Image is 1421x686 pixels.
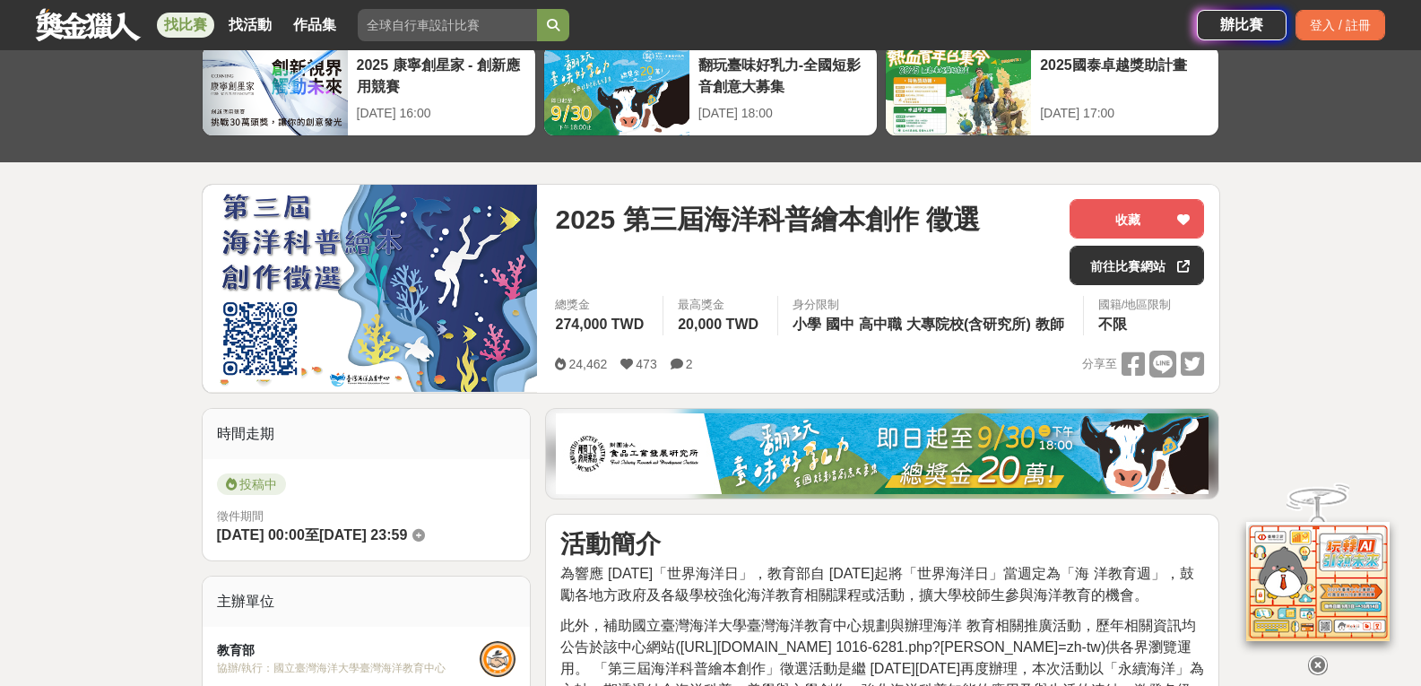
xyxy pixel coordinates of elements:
[202,45,536,136] a: 2025 康寧創星家 - 創新應用競賽[DATE] 16:00
[1098,317,1127,332] span: 不限
[906,317,1031,332] span: 大專院校(含研究所)
[357,104,526,123] div: [DATE] 16:00
[357,55,526,95] div: 2025 康寧創星家 - 創新應用競賽
[1246,517,1390,636] img: d2146d9a-e6f6-4337-9592-8cefde37ba6b.png
[286,13,343,38] a: 作品集
[826,317,854,332] span: 國中
[221,13,279,38] a: 找活動
[305,527,319,543] span: 至
[358,9,537,41] input: 全球自行車設計比賽
[560,566,1193,603] span: 為響應 [DATE]「世界海洋日」，教育部自 [DATE]起將「世界海洋日」當週定為「海 洋教育週」，鼓勵各地方政府及各級學校強化海洋教育相關課程或活動，擴大學校師生參與海洋教育的機會。
[217,641,481,660] div: 教育部
[319,527,407,543] span: [DATE] 23:59
[1098,296,1172,314] div: 國籍/地區限制
[203,577,531,627] div: 主辦單位
[217,527,305,543] span: [DATE] 00:00
[217,660,481,676] div: 協辦/執行： 國立臺灣海洋大學臺灣海洋教育中心
[698,55,868,95] div: 翻玩臺味好乳力-全國短影音創意大募集
[568,357,607,371] span: 24,462
[885,45,1219,136] a: 2025國泰卓越獎助計畫[DATE] 17:00
[217,473,286,495] span: 投稿中
[678,296,763,314] span: 最高獎金
[1035,317,1064,332] span: 教師
[686,357,693,371] span: 2
[1070,246,1204,285] a: 前往比賽網站
[1070,199,1204,239] button: 收藏
[1197,10,1287,40] a: 辦比賽
[555,296,648,314] span: 總獎金
[203,185,538,392] img: Cover Image
[157,13,214,38] a: 找比賽
[1295,10,1385,40] div: 登入 / 註冊
[560,530,661,558] strong: 活動簡介
[636,357,656,371] span: 473
[556,413,1209,494] img: 1c81a89c-c1b3-4fd6-9c6e-7d29d79abef5.jpg
[1040,104,1209,123] div: [DATE] 17:00
[217,509,264,523] span: 徵件期間
[698,104,868,123] div: [DATE] 18:00
[1082,351,1117,378] span: 分享至
[543,45,878,136] a: 翻玩臺味好乳力-全國短影音創意大募集[DATE] 18:00
[555,317,644,332] span: 274,000 TWD
[203,409,531,459] div: 時間走期
[859,317,902,332] span: 高中職
[793,317,821,332] span: 小學
[555,199,979,239] span: 2025 第三屆海洋科普繪本創作 徵選
[678,317,758,332] span: 20,000 TWD
[793,296,1069,314] div: 身分限制
[1040,55,1209,95] div: 2025國泰卓越獎助計畫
